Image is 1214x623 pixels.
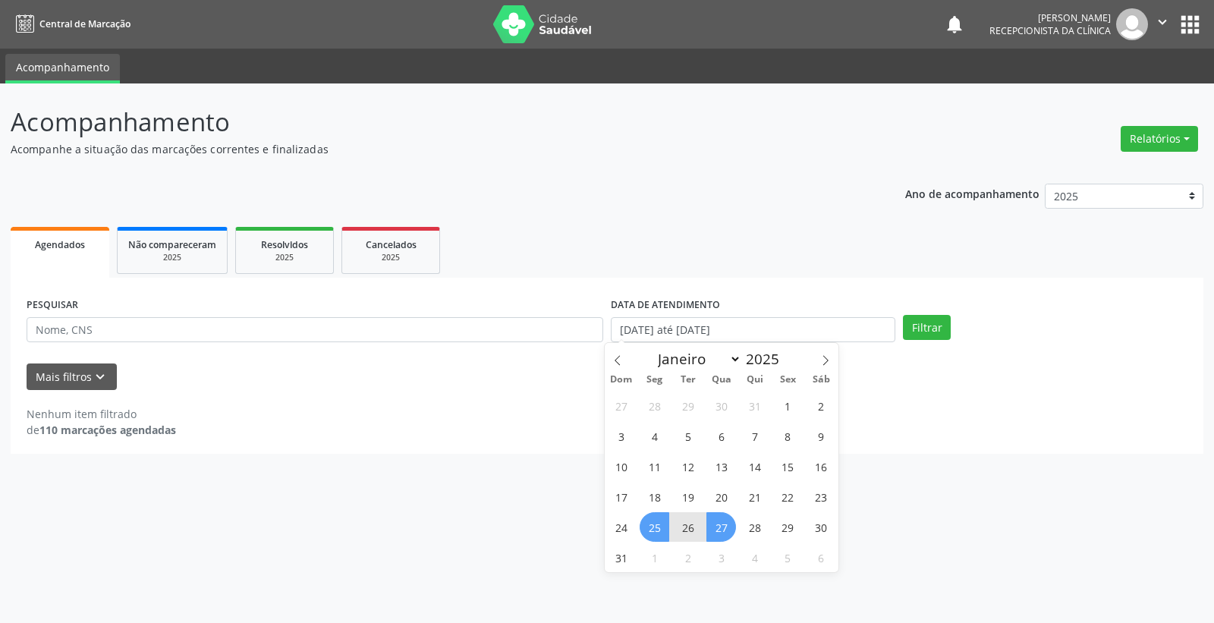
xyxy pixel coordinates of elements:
[740,543,769,572] span: Setembro 4, 2025
[27,422,176,438] div: de
[989,11,1111,24] div: [PERSON_NAME]
[673,512,703,542] span: Agosto 26, 2025
[741,349,791,369] input: Year
[738,375,772,385] span: Qui
[27,294,78,317] label: PESQUISAR
[640,543,669,572] span: Setembro 1, 2025
[11,103,845,141] p: Acompanhamento
[353,252,429,263] div: 2025
[673,543,703,572] span: Setembro 2, 2025
[740,421,769,451] span: Agosto 7, 2025
[740,452,769,481] span: Agosto 14, 2025
[11,141,845,157] p: Acompanhe a situação das marcações correntes e finalizadas
[805,375,838,385] span: Sáb
[706,512,736,542] span: Agosto 27, 2025
[740,391,769,420] span: Julho 31, 2025
[640,512,669,542] span: Agosto 25, 2025
[673,391,703,420] span: Julho 29, 2025
[640,391,669,420] span: Julho 28, 2025
[1154,14,1171,30] i: 
[706,543,736,572] span: Setembro 3, 2025
[606,391,636,420] span: Julho 27, 2025
[740,512,769,542] span: Agosto 28, 2025
[673,482,703,511] span: Agosto 19, 2025
[247,252,322,263] div: 2025
[611,317,895,343] input: Selecione um intervalo
[5,54,120,83] a: Acompanhamento
[807,543,836,572] span: Setembro 6, 2025
[773,512,803,542] span: Agosto 29, 2025
[651,348,742,370] select: Month
[606,482,636,511] span: Agosto 17, 2025
[807,482,836,511] span: Agosto 23, 2025
[27,406,176,422] div: Nenhum item filtrado
[807,421,836,451] span: Agosto 9, 2025
[27,363,117,390] button: Mais filtroskeyboard_arrow_down
[903,315,951,341] button: Filtrar
[611,294,720,317] label: DATA DE ATENDIMENTO
[673,421,703,451] span: Agosto 5, 2025
[1121,126,1198,152] button: Relatórios
[606,421,636,451] span: Agosto 3, 2025
[261,238,308,251] span: Resolvidos
[128,238,216,251] span: Não compareceram
[92,369,109,385] i: keyboard_arrow_down
[807,452,836,481] span: Agosto 16, 2025
[905,184,1039,203] p: Ano de acompanhamento
[673,452,703,481] span: Agosto 12, 2025
[35,238,85,251] span: Agendados
[366,238,417,251] span: Cancelados
[773,452,803,481] span: Agosto 15, 2025
[740,482,769,511] span: Agosto 21, 2025
[11,11,131,36] a: Central de Marcação
[606,543,636,572] span: Agosto 31, 2025
[39,423,176,437] strong: 110 marcações agendadas
[640,421,669,451] span: Agosto 4, 2025
[807,512,836,542] span: Agosto 30, 2025
[27,317,603,343] input: Nome, CNS
[606,512,636,542] span: Agosto 24, 2025
[944,14,965,35] button: notifications
[1148,8,1177,40] button: 
[706,482,736,511] span: Agosto 20, 2025
[772,375,805,385] span: Sex
[606,452,636,481] span: Agosto 10, 2025
[671,375,705,385] span: Ter
[640,482,669,511] span: Agosto 18, 2025
[705,375,738,385] span: Qua
[773,543,803,572] span: Setembro 5, 2025
[989,24,1111,37] span: Recepcionista da clínica
[1116,8,1148,40] img: img
[39,17,131,30] span: Central de Marcação
[1177,11,1203,38] button: apps
[773,391,803,420] span: Agosto 1, 2025
[640,452,669,481] span: Agosto 11, 2025
[605,375,638,385] span: Dom
[773,482,803,511] span: Agosto 22, 2025
[807,391,836,420] span: Agosto 2, 2025
[706,421,736,451] span: Agosto 6, 2025
[706,391,736,420] span: Julho 30, 2025
[773,421,803,451] span: Agosto 8, 2025
[638,375,671,385] span: Seg
[706,452,736,481] span: Agosto 13, 2025
[128,252,216,263] div: 2025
